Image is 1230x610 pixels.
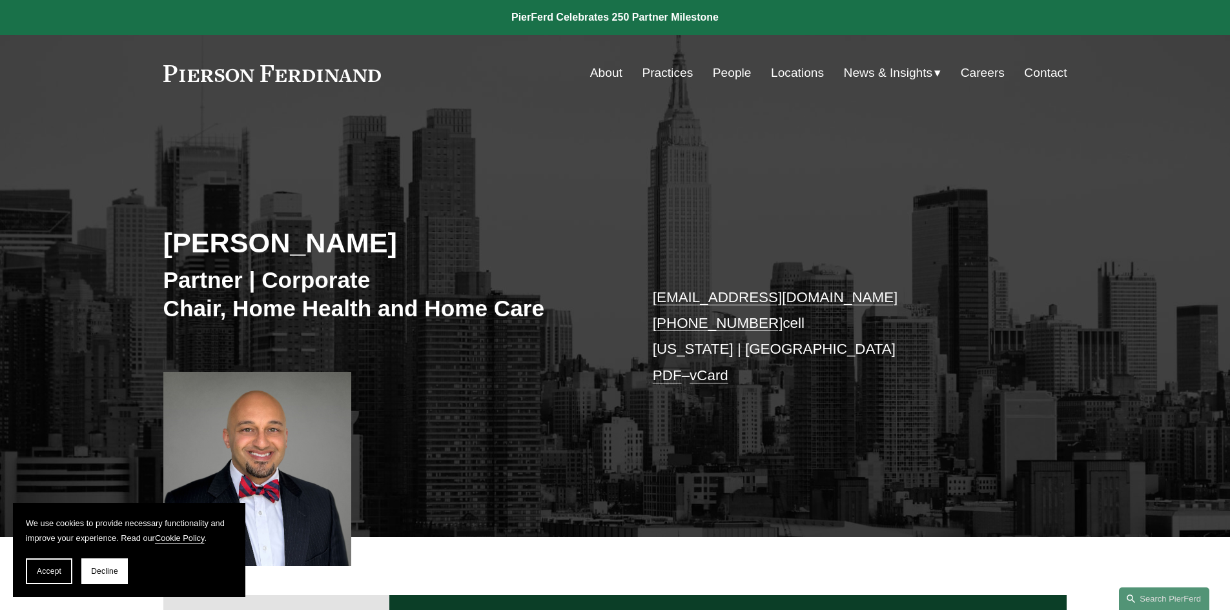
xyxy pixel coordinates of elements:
[1024,61,1067,85] a: Contact
[844,61,941,85] a: folder dropdown
[163,226,615,259] h2: [PERSON_NAME]
[961,61,1005,85] a: Careers
[26,558,72,584] button: Accept
[37,567,61,576] span: Accept
[653,315,783,331] a: [PHONE_NUMBER]
[163,266,615,322] h3: Partner | Corporate Chair, Home Health and Home Care
[690,367,728,383] a: vCard
[590,61,622,85] a: About
[26,516,232,545] p: We use cookies to provide necessary functionality and improve your experience. Read our .
[81,558,128,584] button: Decline
[91,567,118,576] span: Decline
[713,61,752,85] a: People
[653,289,897,305] a: [EMAIL_ADDRESS][DOMAIN_NAME]
[653,285,1029,389] p: cell [US_STATE] | [GEOGRAPHIC_DATA] –
[844,62,933,85] span: News & Insights
[642,61,693,85] a: Practices
[653,367,682,383] a: PDF
[155,533,205,543] a: Cookie Policy
[1119,587,1209,610] a: Search this site
[13,503,245,597] section: Cookie banner
[771,61,824,85] a: Locations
